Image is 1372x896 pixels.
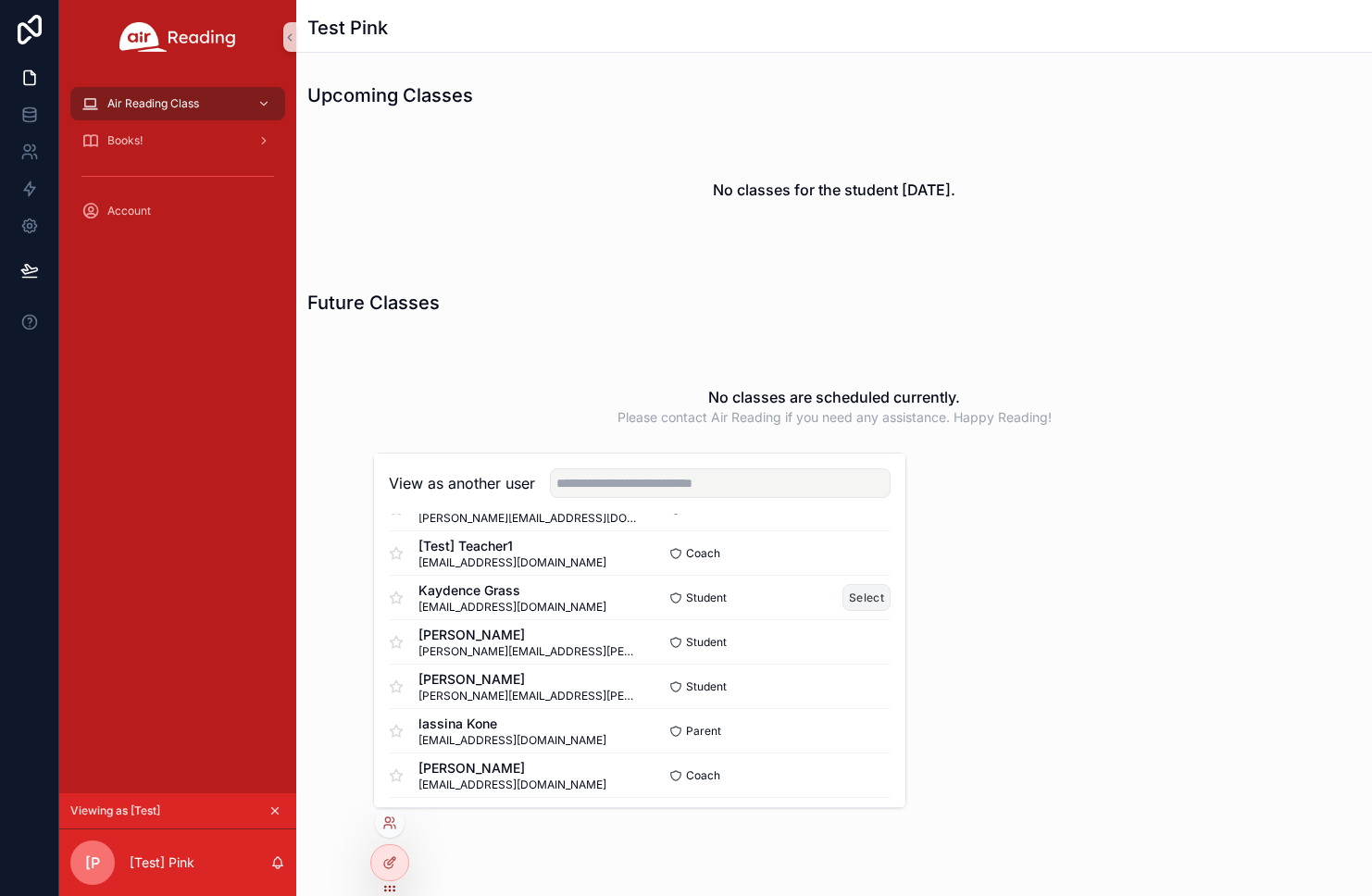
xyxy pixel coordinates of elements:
[418,689,640,703] span: [PERSON_NAME][EMAIL_ADDRESS][PERSON_NAME][DOMAIN_NAME]
[708,386,960,408] h2: No classes are scheduled currently.
[418,581,606,600] span: Kaydence Grass
[70,194,285,228] a: Account
[107,133,143,148] span: Books!
[418,778,606,792] span: [EMAIL_ADDRESS][DOMAIN_NAME]
[70,87,285,120] a: Air Reading Class
[686,724,721,739] span: Parent
[59,74,296,252] div: scrollable content
[686,768,720,783] span: Coach
[418,511,640,526] span: [PERSON_NAME][EMAIL_ADDRESS][DOMAIN_NAME]
[686,635,727,650] span: Student
[418,715,606,733] span: lassina Kone
[686,591,727,605] span: Student
[418,537,606,555] span: [Test] Teacher1
[418,555,606,570] span: [EMAIL_ADDRESS][DOMAIN_NAME]
[70,803,160,818] span: Viewing as [Test]
[686,679,727,694] span: Student
[107,204,151,218] span: Account
[307,15,388,41] h1: Test Pink
[119,22,236,52] img: App logo
[307,290,440,316] h1: Future Classes
[85,852,100,874] span: [P
[713,179,955,201] h2: No classes for the student [DATE].
[418,670,640,689] span: [PERSON_NAME]
[107,96,199,111] span: Air Reading Class
[418,733,606,748] span: [EMAIL_ADDRESS][DOMAIN_NAME]
[70,124,285,157] a: Books!
[418,600,606,615] span: [EMAIL_ADDRESS][DOMAIN_NAME]
[307,82,473,108] h1: Upcoming Classes
[617,408,1052,427] span: Please contact Air Reading if you need any assistance. Happy Reading!
[418,759,606,778] span: [PERSON_NAME]
[389,472,535,494] h2: View as another user
[130,853,194,872] p: [Test] Pink
[418,803,606,822] span: Shaquila Holder
[842,584,891,611] button: Select
[418,644,640,659] span: [PERSON_NAME][EMAIL_ADDRESS][PERSON_NAME][DOMAIN_NAME]
[418,626,640,644] span: [PERSON_NAME]
[686,546,720,561] span: Coach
